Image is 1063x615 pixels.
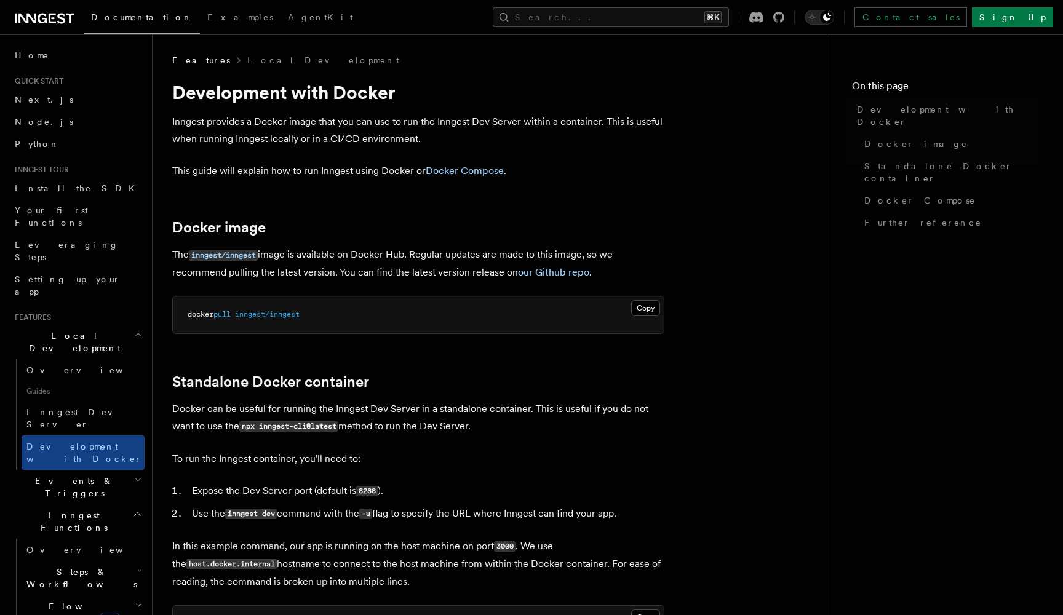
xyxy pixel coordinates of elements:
[10,234,145,268] a: Leveraging Steps
[200,4,281,33] a: Examples
[188,310,213,319] span: docker
[247,54,399,66] a: Local Development
[172,54,230,66] span: Features
[172,538,664,590] p: In this example command, our app is running on the host machine on port . We use the hostname to ...
[172,113,664,148] p: Inngest provides a Docker image that you can use to run the Inngest Dev Server within a container...
[213,310,231,319] span: pull
[188,482,664,500] li: Expose the Dev Server port (default is ).
[864,194,976,207] span: Docker Compose
[22,539,145,561] a: Overview
[857,103,1038,128] span: Development with Docker
[225,509,277,519] code: inngest dev
[281,4,360,33] a: AgentKit
[852,98,1038,133] a: Development with Docker
[10,199,145,234] a: Your first Functions
[859,212,1038,234] a: Further reference
[852,79,1038,98] h4: On this page
[15,205,88,228] span: Your first Functions
[189,250,258,261] code: inngest/inngest
[15,274,121,296] span: Setting up your app
[10,330,134,354] span: Local Development
[10,268,145,303] a: Setting up your app
[172,81,664,103] h1: Development with Docker
[518,266,589,278] a: our Github repo
[15,95,73,105] span: Next.js
[972,7,1053,27] a: Sign Up
[172,400,664,435] p: Docker can be useful for running the Inngest Dev Server in a standalone container. This is useful...
[15,49,49,61] span: Home
[172,162,664,180] p: This guide will explain how to run Inngest using Docker or .
[10,133,145,155] a: Python
[10,325,145,359] button: Local Development
[359,509,372,519] code: -u
[864,138,968,150] span: Docker image
[426,165,504,177] a: Docker Compose
[91,12,193,22] span: Documentation
[356,486,378,496] code: 8288
[22,435,145,470] a: Development with Docker
[239,421,338,432] code: npx inngest-cli@latest
[805,10,834,25] button: Toggle dark mode
[22,401,145,435] a: Inngest Dev Server
[26,442,142,464] span: Development with Docker
[288,12,353,22] span: AgentKit
[188,505,664,523] li: Use the command with the flag to specify the URL where Inngest can find your app.
[207,12,273,22] span: Examples
[22,561,145,595] button: Steps & Workflows
[189,248,258,260] a: inngest/inngest
[172,219,266,236] a: Docker image
[10,76,63,86] span: Quick start
[10,475,134,499] span: Events & Triggers
[22,359,145,381] a: Overview
[10,504,145,539] button: Inngest Functions
[172,373,369,391] a: Standalone Docker container
[10,359,145,470] div: Local Development
[631,300,660,316] button: Copy
[235,310,300,319] span: inngest/inngest
[493,7,729,27] button: Search...⌘K
[10,177,145,199] a: Install the SDK
[26,365,153,375] span: Overview
[10,312,51,322] span: Features
[26,407,132,429] span: Inngest Dev Server
[864,216,982,229] span: Further reference
[22,566,137,590] span: Steps & Workflows
[859,155,1038,189] a: Standalone Docker container
[494,541,516,552] code: 3000
[10,509,133,534] span: Inngest Functions
[10,165,69,175] span: Inngest tour
[10,470,145,504] button: Events & Triggers
[15,183,142,193] span: Install the SDK
[859,133,1038,155] a: Docker image
[859,189,1038,212] a: Docker Compose
[704,11,722,23] kbd: ⌘K
[10,111,145,133] a: Node.js
[15,139,60,149] span: Python
[864,160,1038,184] span: Standalone Docker container
[10,44,145,66] a: Home
[15,117,73,127] span: Node.js
[26,545,153,555] span: Overview
[172,246,664,281] p: The image is available on Docker Hub. Regular updates are made to this image, so we recommend pul...
[84,4,200,34] a: Documentation
[22,381,145,401] span: Guides
[10,89,145,111] a: Next.js
[172,450,664,467] p: To run the Inngest container, you'll need to:
[854,7,967,27] a: Contact sales
[15,240,119,262] span: Leveraging Steps
[186,559,277,569] code: host.docker.internal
